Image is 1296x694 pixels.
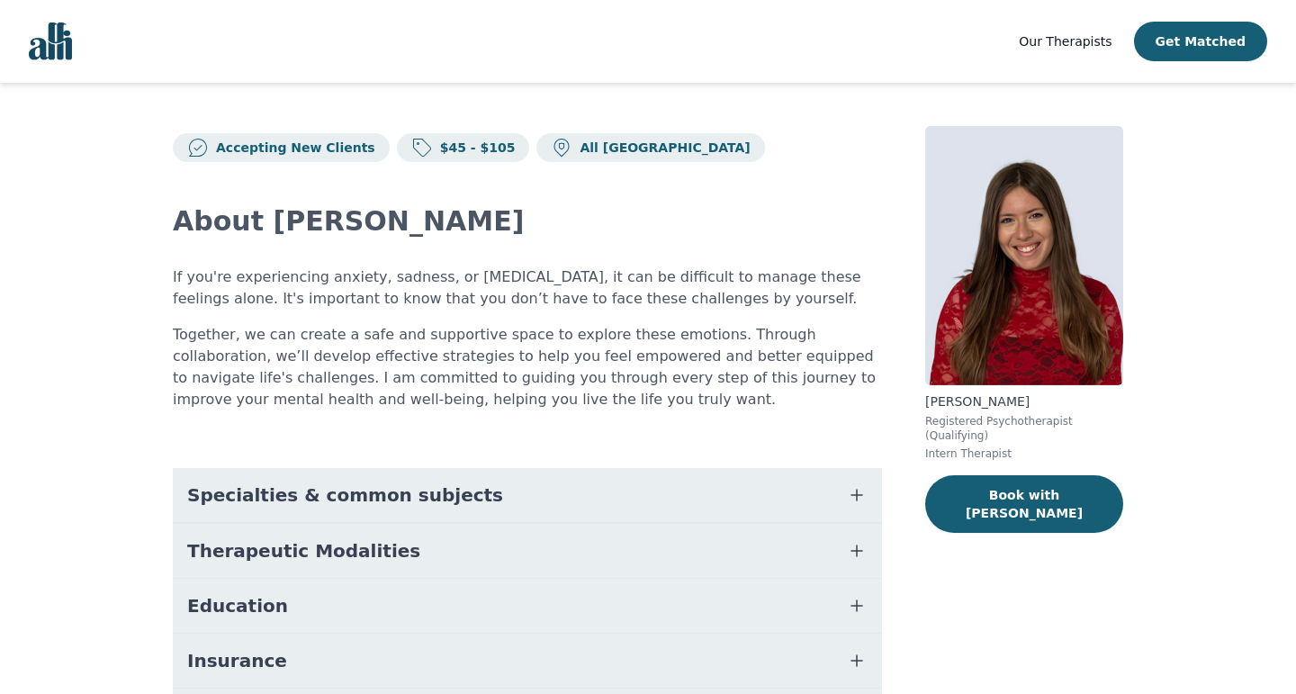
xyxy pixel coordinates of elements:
p: [PERSON_NAME] [925,392,1123,410]
a: Our Therapists [1019,31,1111,52]
button: Education [173,579,882,633]
button: Therapeutic Modalities [173,524,882,578]
p: Accepting New Clients [209,139,375,157]
p: If you're experiencing anxiety, sadness, or [MEDICAL_DATA], it can be difficult to manage these f... [173,266,882,310]
button: Specialties & common subjects [173,468,882,522]
span: Therapeutic Modalities [187,538,420,563]
p: $45 - $105 [433,139,516,157]
p: Registered Psychotherapist (Qualifying) [925,414,1123,443]
p: Together, we can create a safe and supportive space to explore these emotions. Through collaborat... [173,324,882,410]
button: Book with [PERSON_NAME] [925,475,1123,533]
button: Insurance [173,634,882,688]
p: Intern Therapist [925,446,1123,461]
p: All [GEOGRAPHIC_DATA] [572,139,750,157]
img: alli logo [29,23,72,60]
span: Specialties & common subjects [187,482,503,508]
img: Alisha_Levine [925,126,1123,385]
span: Insurance [187,648,287,673]
button: Get Matched [1134,22,1267,61]
h2: About [PERSON_NAME] [173,205,882,238]
span: Our Therapists [1019,34,1111,49]
span: Education [187,593,288,618]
